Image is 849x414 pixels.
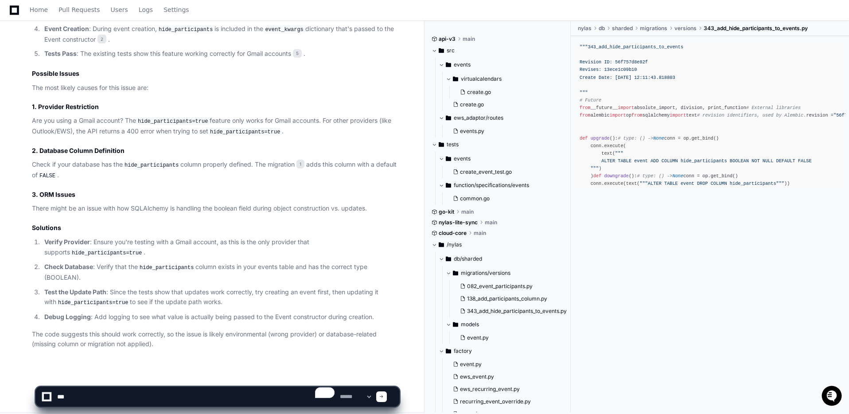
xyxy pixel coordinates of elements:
span: common.go [460,195,490,202]
button: event.py [449,358,566,371]
svg: Directory [446,180,451,191]
strong: Event Creation [44,25,89,32]
button: events [439,58,564,72]
svg: Directory [446,346,451,356]
a: Powered byPylon [62,93,107,100]
button: factory [439,344,571,358]
span: cloud-core [439,230,467,237]
svg: Directory [453,319,458,330]
p: : The existing tests show this feature working correctly for Gmail accounts . [44,49,399,59]
button: 343_add_hide_participants_to_events.py [456,305,567,317]
span: upgrade [591,136,610,141]
button: ews_event.py [449,371,566,383]
span: migrations [640,25,667,32]
span: create.go [467,89,491,96]
span: 2 [97,35,106,43]
span: main [474,230,486,237]
p: : Since the tests show that updates work correctly, try creating an event first, then updating it... [44,287,399,308]
svg: Directory [439,239,444,250]
span: Pull Requests [58,7,100,12]
button: models [446,317,572,332]
span: import [618,105,634,110]
span: create_event_test.go [460,168,512,176]
span: 343_add_hide_participants_to_events.py [467,308,567,315]
button: common.go [449,192,559,205]
svg: Directory [446,254,451,264]
span: 5 [293,49,302,58]
button: ews_adaptor/routes [439,111,564,125]
span: Settings [164,7,189,12]
span: Logs [139,7,153,12]
span: events.py [460,128,484,135]
textarea: To enrich screen reader interactions, please activate Accessibility in Grammarly extension settings [55,387,338,406]
span: event.py [467,334,489,341]
span: from [631,113,643,118]
button: tests [432,137,564,152]
span: /nylas [447,241,462,248]
span: downgrade [604,173,628,179]
span: function/specifications/events [454,182,529,189]
span: # External libraries [746,105,801,110]
span: main [463,35,475,43]
span: migrations/versions [461,269,510,277]
span: go-kit [439,208,454,215]
span: def [593,173,601,179]
img: PlayerZero [9,9,27,27]
span: """ALTER TABLE event DROP COLUMN hide_participants""" [640,181,785,186]
span: events [454,61,471,68]
button: function/specifications/events [439,178,564,192]
span: from [580,113,591,118]
svg: Directory [453,74,458,84]
div: Welcome [9,35,161,50]
h2: Solutions [32,223,399,232]
button: events.py [449,125,559,137]
p: : Verify that the column exists in your events table and has the correct type (BOOLEAN). [44,262,399,282]
strong: Check Database [44,263,93,270]
button: create_event_test.go [449,166,559,178]
span: # revision identifiers, used by Alembic. [697,113,806,118]
span: tests [447,141,459,148]
span: virtualcalendars [461,75,502,82]
span: """343_add_hide_participants_to_events Revision ID: 56f757d8e82f Revises: 13ece1c09b10 Create Dat... [580,44,683,95]
code: hide_participants [138,264,195,272]
button: migrations/versions [446,266,572,280]
span: # Future [580,98,601,103]
button: Start new chat [151,69,161,79]
span: 138_add_participants_column.py [467,295,547,302]
span: def [580,136,588,141]
span: versions [674,25,697,32]
p: Check if your database has the column properly defined. The migration adds this column with a def... [32,160,399,180]
span: api-v3 [439,35,456,43]
span: sharded [612,25,633,32]
span: nylas [578,25,592,32]
span: 082_event_participants.py [467,283,533,290]
code: hide_participants=true [70,249,144,257]
button: create.go [449,98,559,111]
button: create.go [456,86,559,98]
p: The code suggests this should work correctly, so the issue is likely environmental (wrong provide... [32,329,399,350]
strong: Test the Update Path [44,288,106,296]
code: hide_participants=true [208,128,282,136]
span: 1 [296,160,304,168]
div: __future__ absolute_import, division, print_function alembic op sqlalchemy text revision = down_r... [580,43,840,187]
span: src [447,47,455,54]
code: hide_participants [157,26,214,34]
strong: Debug Logging [44,313,91,320]
span: db/sharded [454,255,482,262]
span: # type: () -> [618,136,664,141]
p: The most likely causes for this issue are: [32,83,399,93]
div: Start new chat [30,66,145,75]
span: """ ALTER TABLE event ADD COLUMN hide_participants BOOLEAN NOT NULL DEFAULT FALSE """ [580,151,812,171]
span: Users [111,7,128,12]
code: hide_participants [123,161,180,169]
img: 1736555170064-99ba0984-63c1-480f-8ee9-699278ef63ed [9,66,25,82]
button: db/sharded [439,252,571,266]
code: hide_participants=true [136,117,210,125]
span: None [653,136,664,141]
p: : During event creation, is included in the dictionary that's passed to the Event constructor . [44,24,399,44]
button: 138_add_participants_column.py [456,293,567,305]
code: FALSE [38,172,57,180]
span: main [485,219,497,226]
p: : Ensure you're testing with a Gmail account, as this is the only provider that supports . [44,237,399,258]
